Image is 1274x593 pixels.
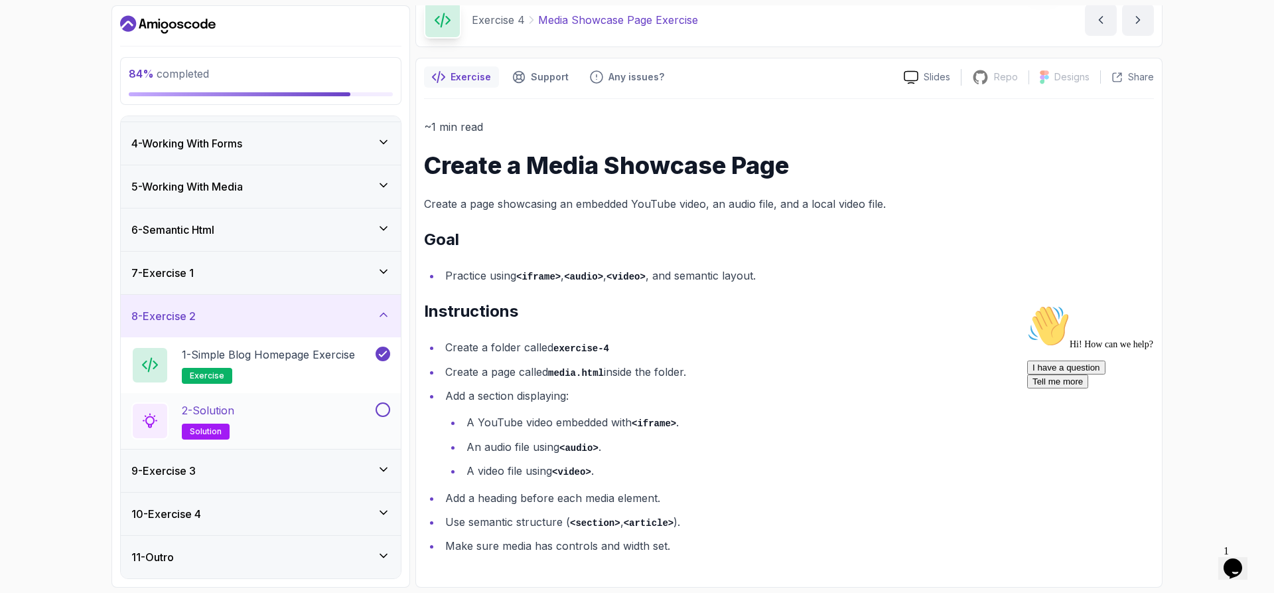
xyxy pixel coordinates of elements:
p: Slides [924,70,950,84]
button: 8-Exercise 2 [121,295,401,337]
button: 4-Working With Forms [121,122,401,165]
li: Add a heading before each media element. [441,489,1154,507]
h3: 6 - Semantic Html [131,222,214,238]
button: 1-Simple Blog Homepage Exerciseexercise [131,347,390,384]
li: A video file using . [462,462,1154,481]
button: Share [1100,70,1154,84]
h2: Instructions [424,301,1154,322]
code: <iframe> [516,272,561,282]
p: Repo [994,70,1018,84]
p: Share [1128,70,1154,84]
li: Use semantic structure ( , ). [441,513,1154,532]
p: 2 - Solution [182,402,234,418]
h3: 7 - Exercise 1 [131,265,194,281]
code: <audio> [559,443,599,454]
button: 6-Semantic Html [121,209,401,251]
h1: Create a Media Showcase Page [424,152,1154,179]
p: Any issues? [608,70,664,84]
a: Dashboard [120,14,216,35]
span: Hi! How can we help? [5,40,131,50]
button: next content [1122,4,1154,36]
button: notes button [424,66,499,88]
code: media.html [548,368,604,379]
iframe: chat widget [1022,299,1261,533]
span: solution [190,426,222,437]
button: Feedback button [582,66,672,88]
li: Make sure media has controls and width set. [441,537,1154,555]
button: 10-Exercise 4 [121,493,401,535]
h3: 9 - Exercise 3 [131,463,196,479]
iframe: chat widget [1218,540,1261,580]
li: Create a page called inside the folder. [441,363,1154,382]
li: Add a section displaying: [441,386,1154,481]
button: 2-Solutionsolution [131,402,390,440]
code: <video> [606,272,646,282]
p: Exercise [451,70,491,84]
button: Support button [504,66,577,88]
h3: 11 - Outro [131,549,174,565]
p: 1 - Simple Blog Homepage Exercise [182,347,355,363]
button: previous content [1085,4,1117,36]
code: exercise-4 [553,343,609,354]
h3: 8 - Exercise 2 [131,308,196,324]
h3: 10 - Exercise 4 [131,506,201,522]
p: ~1 min read [424,118,1154,136]
span: exercise [190,371,224,381]
button: 5-Working With Media [121,165,401,208]
li: A YouTube video embedded with . [462,413,1154,432]
img: :wave: [5,5,48,48]
button: 11-Outro [121,536,401,578]
button: I have a question [5,61,84,75]
p: Media Showcase Page Exercise [538,12,698,28]
h3: 4 - Working With Forms [131,135,242,151]
code: <article> [624,518,674,529]
li: An audio file using . [462,438,1154,457]
button: 7-Exercise 1 [121,252,401,294]
code: <video> [552,467,591,477]
p: Designs [1054,70,1090,84]
button: Tell me more [5,75,66,89]
li: Create a folder called [441,338,1154,357]
a: Slides [893,70,961,84]
span: completed [129,67,209,80]
div: 👋Hi! How can we help?I have a questionTell me more [5,5,244,89]
p: Support [531,70,569,84]
h2: Goal [424,229,1154,250]
li: Practice using , , , and semantic layout. [441,266,1154,286]
p: Exercise 4 [472,12,525,28]
button: 9-Exercise 3 [121,450,401,492]
code: <audio> [564,272,603,282]
code: <section> [570,518,620,529]
p: Create a page showcasing an embedded YouTube video, an audio file, and a local video file. [424,195,1154,213]
code: <iframe> [632,418,676,429]
span: 84 % [129,67,154,80]
h3: 5 - Working With Media [131,179,243,195]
